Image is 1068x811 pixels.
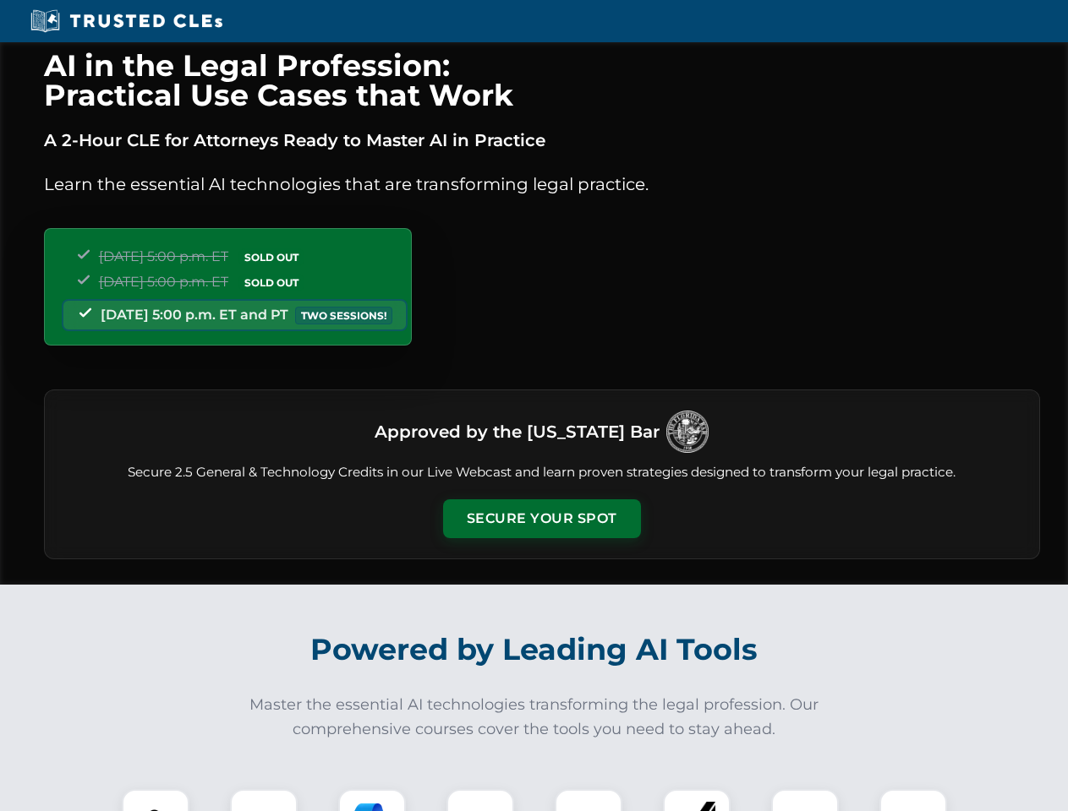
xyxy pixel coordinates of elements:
span: SOLD OUT [238,274,304,291]
span: [DATE] 5:00 p.m. ET [99,274,228,290]
span: SOLD OUT [238,248,304,266]
span: [DATE] 5:00 p.m. ET [99,248,228,264]
img: Logo [666,411,709,453]
h1: AI in the Legal Profession: Practical Use Cases that Work [44,51,1040,110]
p: Master the essential AI technologies transforming the legal profession. Our comprehensive courses... [238,693,830,742]
button: Secure Your Spot [443,499,641,538]
img: Trusted CLEs [25,8,227,34]
h2: Powered by Leading AI Tools [66,620,1003,679]
p: Learn the essential AI technologies that are transforming legal practice. [44,171,1040,198]
p: Secure 2.5 General & Technology Credits in our Live Webcast and learn proven strategies designed ... [65,463,1019,482]
h3: Approved by the [US_STATE] Bar [375,416,660,447]
p: A 2-Hour CLE for Attorneys Ready to Master AI in Practice [44,127,1040,154]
